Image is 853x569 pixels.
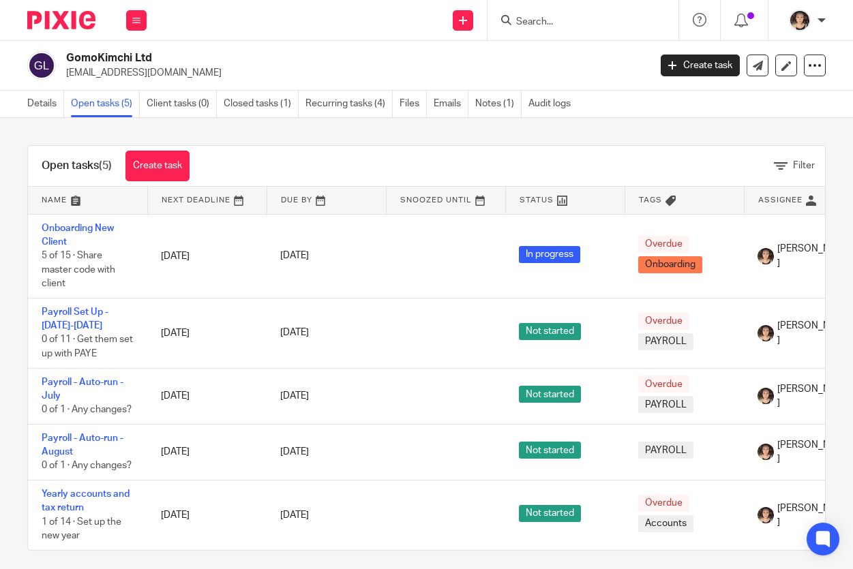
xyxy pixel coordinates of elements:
a: Emails [434,91,468,117]
span: Not started [519,442,581,459]
span: PAYROLL [638,333,693,350]
a: Payroll Set Up - [DATE]-[DATE] [42,307,108,330]
span: Filter [793,161,815,170]
span: Overdue [638,236,689,253]
img: svg%3E [27,51,56,80]
span: [DATE] [280,391,309,401]
span: [DATE] [280,447,309,457]
span: Overdue [638,375,689,393]
img: Pixie [27,11,95,29]
a: Files [400,91,427,117]
a: Payroll - Auto-run - July [42,378,123,401]
a: Yearly accounts and tax return [42,489,130,512]
a: Onboarding New Client [42,224,114,247]
img: 324535E6-56EA-408B-A48B-13C02EA99B5D.jpeg [758,444,774,460]
span: (5) [99,160,112,171]
a: Payroll - Auto-run - August [42,433,123,457]
span: [PERSON_NAME] [777,242,850,270]
span: Not started [519,323,581,340]
a: Create task [125,151,190,181]
span: Tags [639,196,662,204]
span: 5 of 15 · Share master code with client [42,251,115,288]
h1: Open tasks [42,159,112,173]
img: 324535E6-56EA-408B-A48B-13C02EA99B5D.jpeg [758,388,774,404]
span: [PERSON_NAME] [777,502,850,529]
span: In progress [519,246,580,263]
td: [DATE] [147,424,267,480]
span: [DATE] [280,510,309,520]
span: Onboarding [638,256,702,273]
td: [DATE] [147,368,267,424]
input: Search [515,16,638,29]
span: 0 of 1 · Any changes? [42,405,132,415]
img: 324535E6-56EA-408B-A48B-13C02EA99B5D.jpeg [758,248,774,264]
img: 324535E6-56EA-408B-A48B-13C02EA99B5D.jpeg [789,10,811,31]
span: Accounts [638,515,693,532]
p: [EMAIL_ADDRESS][DOMAIN_NAME] [66,66,640,80]
img: 324535E6-56EA-408B-A48B-13C02EA99B5D.jpeg [758,325,774,341]
span: Not started [519,386,581,403]
td: [DATE] [147,298,267,368]
span: [DATE] [280,328,309,338]
span: [PERSON_NAME] [777,319,850,347]
span: Not started [519,505,581,522]
a: Closed tasks (1) [224,91,299,117]
img: 324535E6-56EA-408B-A48B-13C02EA99B5D.jpeg [758,507,774,523]
span: Status [520,196,554,204]
span: [DATE] [280,251,309,261]
span: PAYROLL [638,442,693,459]
span: Snoozed Until [400,196,472,204]
a: Details [27,91,64,117]
a: Recurring tasks (4) [305,91,393,117]
h2: GomoKimchi Ltd [66,51,526,65]
a: Open tasks (5) [71,91,140,117]
a: Notes (1) [475,91,522,117]
span: 1 of 14 · Set up the new year [42,517,121,541]
td: [DATE] [147,214,267,298]
span: 0 of 11 · Get them set up with PAYE [42,335,133,359]
span: [PERSON_NAME] [777,382,850,410]
span: [PERSON_NAME] [777,438,850,466]
a: Client tasks (0) [147,91,217,117]
span: Overdue [638,313,689,330]
span: Overdue [638,495,689,512]
a: Audit logs [528,91,578,117]
span: PAYROLL [638,396,693,413]
a: Create task [661,55,740,76]
td: [DATE] [147,480,267,550]
span: 0 of 1 · Any changes? [42,461,132,471]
